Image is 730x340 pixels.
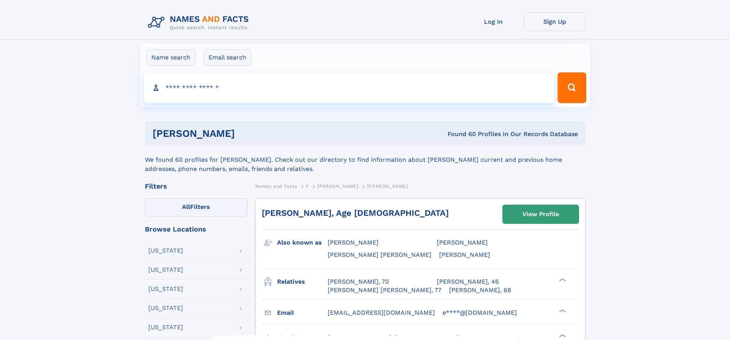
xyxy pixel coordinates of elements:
a: [PERSON_NAME], Age [DEMOGRAPHIC_DATA] [262,208,449,218]
a: View Profile [503,205,579,223]
label: Email search [203,49,251,66]
div: [US_STATE] [148,267,183,273]
a: [PERSON_NAME], 70 [328,278,389,286]
a: [PERSON_NAME] [317,181,358,191]
h3: Relatives [277,275,328,288]
div: [US_STATE] [148,286,183,292]
span: [PERSON_NAME] [317,184,358,189]
div: [US_STATE] [148,324,183,330]
span: [PERSON_NAME] [439,251,490,258]
div: [US_STATE] [148,305,183,311]
span: [PERSON_NAME] [437,239,488,246]
div: View Profile [522,205,559,223]
div: We found 60 profiles for [PERSON_NAME]. Check out our directory to find information about [PERSON... [145,146,586,174]
img: Logo Names and Facts [145,12,255,33]
h3: Email [277,306,328,319]
div: ❯ [557,333,566,338]
a: [PERSON_NAME] [PERSON_NAME], 77 [328,286,441,294]
div: Browse Locations [145,226,248,233]
input: search input [144,72,554,103]
span: [EMAIL_ADDRESS][DOMAIN_NAME] [328,309,435,316]
a: [PERSON_NAME], 46 [437,278,499,286]
span: F [306,184,309,189]
a: F [306,181,309,191]
a: [PERSON_NAME], 68 [449,286,511,294]
span: [PERSON_NAME] [PERSON_NAME] [328,251,431,258]
a: Names and Facts [255,181,297,191]
div: ❯ [557,308,566,313]
div: Filters [145,183,248,190]
h1: [PERSON_NAME] [153,129,341,138]
span: [PERSON_NAME] [328,239,379,246]
a: Sign Up [524,12,586,31]
button: Search Button [558,72,586,103]
label: Filters [145,198,248,217]
span: [PERSON_NAME] [367,184,408,189]
span: All [182,203,190,210]
div: ❯ [557,277,566,282]
div: [US_STATE] [148,248,183,254]
label: Name search [146,49,195,66]
a: Log In [463,12,524,31]
h3: Also known as [277,236,328,249]
div: Found 60 Profiles In Our Records Database [341,130,578,138]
